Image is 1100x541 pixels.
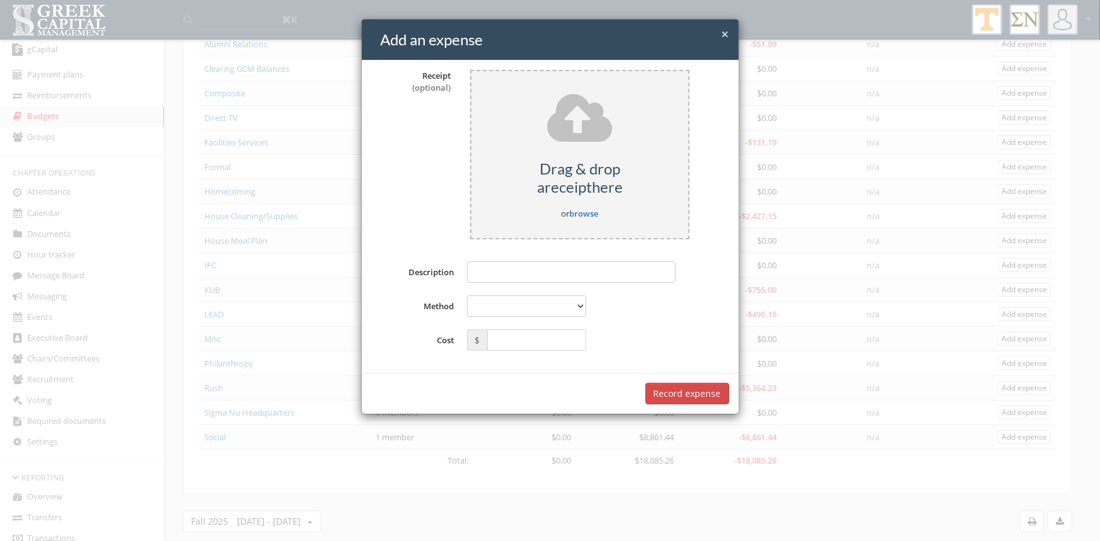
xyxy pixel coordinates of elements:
[467,329,487,351] span: $
[371,295,461,317] label: Method
[646,383,729,404] button: Record expense
[470,70,690,239] div: or
[371,329,461,351] label: Cost
[413,82,451,93] span: (optional)
[569,208,598,219] a: browse
[472,160,689,196] h5: Drag & drop a receipt here
[381,70,451,93] div: Receipt
[381,29,729,50] h4: Add an expense
[722,25,729,43] span: ×
[371,261,461,283] label: Description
